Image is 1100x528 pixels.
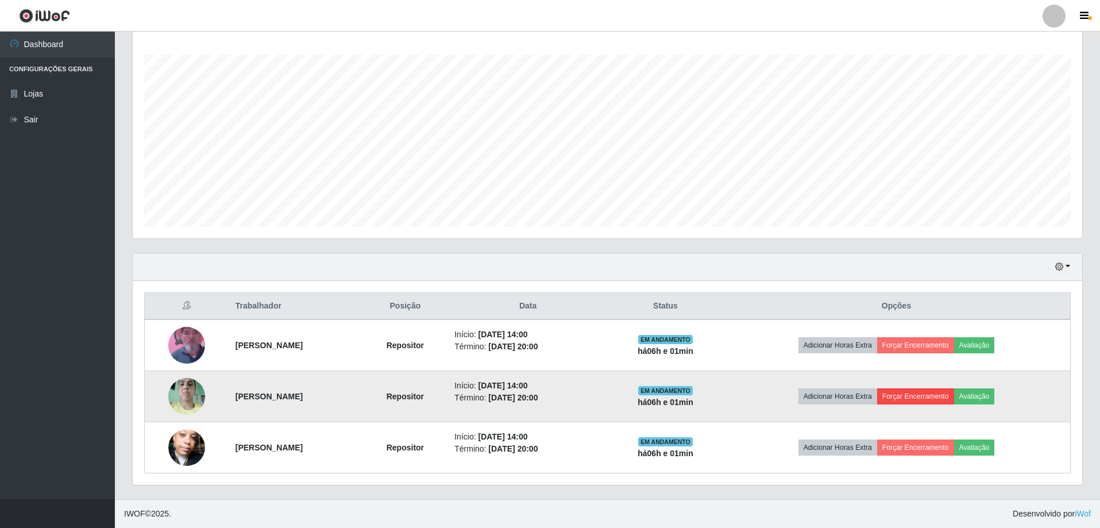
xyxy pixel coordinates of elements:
strong: Repositor [387,392,424,401]
strong: Repositor [387,341,424,350]
button: Forçar Encerramento [877,337,954,353]
time: [DATE] 14:00 [478,330,527,339]
th: Data [447,293,608,320]
li: Início: [454,329,601,341]
strong: há 06 h e 01 min [638,346,693,356]
li: Término: [454,341,601,353]
time: [DATE] 20:00 [488,393,538,402]
time: [DATE] 20:00 [488,342,538,351]
th: Opções [723,293,1070,320]
time: [DATE] 20:00 [488,444,538,453]
strong: há 06 h e 01 min [638,398,693,407]
button: Avaliação [954,388,995,404]
button: Avaliação [954,440,995,456]
img: 1753494056504.jpeg [168,415,205,480]
img: CoreUI Logo [19,9,70,23]
button: Forçar Encerramento [877,388,954,404]
strong: [PERSON_NAME] [236,341,303,350]
span: © 2025 . [124,508,171,520]
li: Início: [454,431,601,443]
button: Avaliação [954,337,995,353]
img: 1752090635186.jpeg [168,313,205,378]
img: 1753296713648.jpeg [168,372,205,421]
th: Trabalhador [229,293,363,320]
button: Forçar Encerramento [877,440,954,456]
button: Adicionar Horas Extra [798,337,877,353]
button: Adicionar Horas Extra [798,440,877,456]
span: IWOF [124,509,145,518]
th: Status [608,293,723,320]
li: Término: [454,443,601,455]
li: Término: [454,392,601,404]
span: EM ANDAMENTO [638,386,693,395]
th: Posição [363,293,448,320]
strong: Repositor [387,443,424,452]
li: Início: [454,380,601,392]
a: iWof [1075,509,1091,518]
span: Desenvolvido por [1013,508,1091,520]
span: EM ANDAMENTO [638,335,693,344]
strong: [PERSON_NAME] [236,443,303,452]
strong: [PERSON_NAME] [236,392,303,401]
time: [DATE] 14:00 [478,432,527,441]
time: [DATE] 14:00 [478,381,527,390]
button: Adicionar Horas Extra [798,388,877,404]
span: EM ANDAMENTO [638,437,693,446]
strong: há 06 h e 01 min [638,449,693,458]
